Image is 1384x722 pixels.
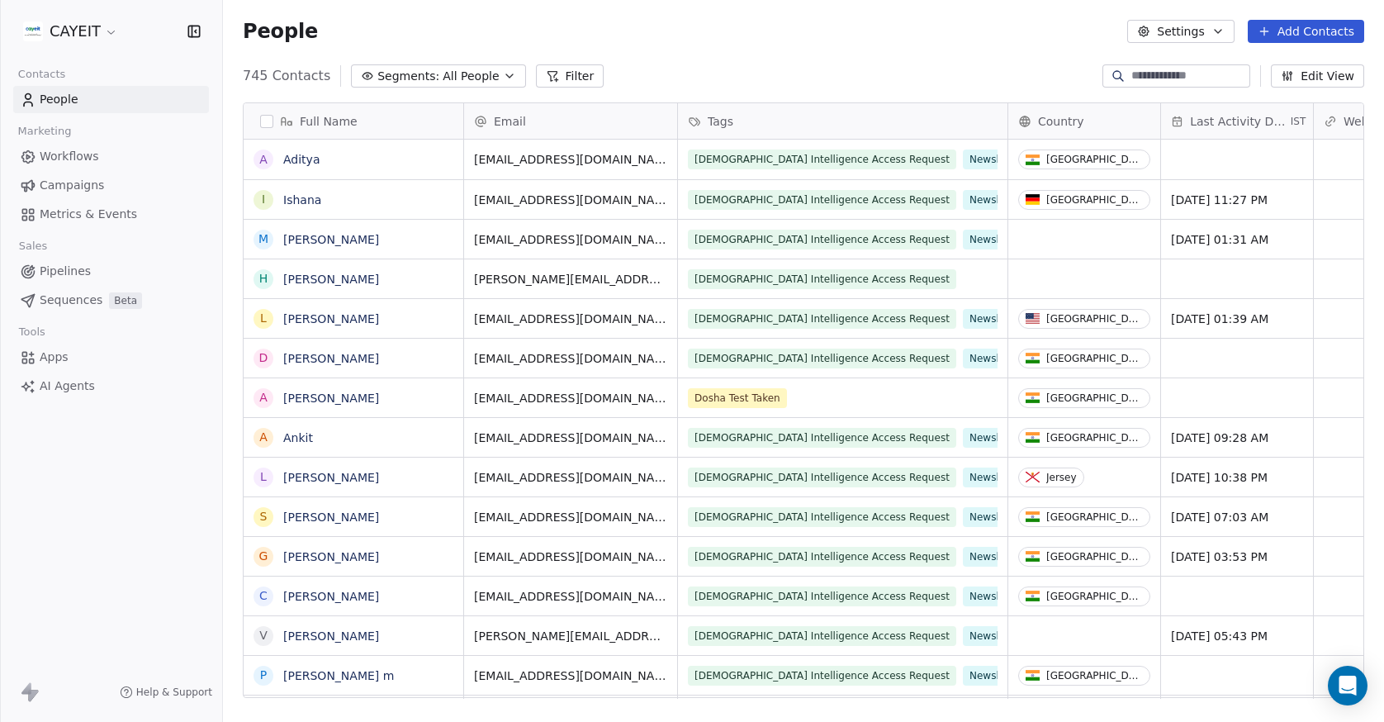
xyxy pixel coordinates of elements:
[688,349,956,368] span: [DEMOGRAPHIC_DATA] Intelligence Access Request
[12,234,55,259] span: Sales
[40,91,78,108] span: People
[1171,311,1303,327] span: [DATE] 01:39 AM
[688,150,956,169] span: [DEMOGRAPHIC_DATA] Intelligence Access Request
[1008,103,1160,139] div: Country
[40,263,91,280] span: Pipelines
[688,388,787,408] span: Dosha Test Taken
[283,153,320,166] a: Aditya
[963,190,1030,210] span: Newsletter
[963,507,1030,527] span: Newsletter
[963,349,1030,368] span: Newsletter
[40,349,69,366] span: Apps
[300,113,358,130] span: Full Name
[1046,392,1143,404] div: [GEOGRAPHIC_DATA]
[283,392,379,405] a: [PERSON_NAME]
[474,271,667,287] span: [PERSON_NAME][EMAIL_ADDRESS][DOMAIN_NAME]
[688,666,956,686] span: [DEMOGRAPHIC_DATA] Intelligence Access Request
[494,113,526,130] span: Email
[1328,666,1367,705] div: Open Intercom Messenger
[688,587,956,606] span: [DEMOGRAPHIC_DATA] Intelligence Access Request
[1046,472,1077,483] div: Jersey
[1161,103,1313,139] div: Last Activity DateIST
[243,66,330,86] span: 745 Contacts
[13,258,209,285] a: Pipelines
[244,140,464,699] div: grid
[474,509,667,525] span: [EMAIL_ADDRESS][DOMAIN_NAME]
[243,19,318,44] span: People
[688,507,956,527] span: [DEMOGRAPHIC_DATA] Intelligence Access Request
[963,626,1030,646] span: Newsletter
[1171,430,1303,446] span: [DATE] 09:28 AM
[11,62,73,87] span: Contacts
[963,666,1030,686] span: Newsletter
[1248,20,1364,43] button: Add Contacts
[963,428,1030,448] span: Newsletter
[377,68,439,85] span: Segments:
[109,292,142,309] span: Beta
[1171,628,1303,644] span: [DATE] 05:43 PM
[1046,154,1143,165] div: [GEOGRAPHIC_DATA]
[13,143,209,170] a: Workflows
[13,201,209,228] a: Metrics & Events
[474,311,667,327] span: [EMAIL_ADDRESS][DOMAIN_NAME]
[474,628,667,644] span: [PERSON_NAME][EMAIL_ADDRESS][PERSON_NAME][DOMAIN_NAME]
[40,378,95,395] span: AI Agents
[474,667,667,684] span: [EMAIL_ADDRESS][DOMAIN_NAME]
[259,270,268,287] div: H
[963,230,1030,249] span: Newsletter
[260,508,268,525] div: S
[1038,113,1084,130] span: Country
[11,119,78,144] span: Marketing
[13,172,209,199] a: Campaigns
[283,193,321,207] a: Ishana
[708,113,733,130] span: Tags
[963,547,1030,567] span: Newsletter
[13,373,209,400] a: AI Agents
[1046,670,1143,682] div: [GEOGRAPHIC_DATA]
[283,273,379,286] a: [PERSON_NAME]
[259,389,268,406] div: A
[688,269,956,289] span: [DEMOGRAPHIC_DATA] Intelligence Access Request
[1171,192,1303,208] span: [DATE] 11:27 PM
[474,390,667,406] span: [EMAIL_ADDRESS][DOMAIN_NAME]
[1046,353,1143,364] div: [GEOGRAPHIC_DATA]
[1046,591,1143,602] div: [GEOGRAPHIC_DATA]
[1171,469,1303,486] span: [DATE] 10:38 PM
[474,588,667,605] span: [EMAIL_ADDRESS][DOMAIN_NAME]
[13,344,209,371] a: Apps
[1171,549,1303,565] span: [DATE] 03:53 PM
[258,230,268,248] div: M
[688,190,956,210] span: [DEMOGRAPHIC_DATA] Intelligence Access Request
[1291,115,1306,128] span: IST
[259,627,268,644] div: V
[40,148,99,165] span: Workflows
[13,86,209,113] a: People
[464,103,677,139] div: Email
[12,320,52,344] span: Tools
[260,310,267,327] div: L
[283,312,379,325] a: [PERSON_NAME]
[474,192,667,208] span: [EMAIL_ADDRESS][DOMAIN_NAME]
[120,686,212,699] a: Help & Support
[13,287,209,314] a: SequencesBeta
[283,669,394,682] a: [PERSON_NAME] m
[40,177,104,194] span: Campaigns
[474,549,667,565] span: [EMAIL_ADDRESS][DOMAIN_NAME]
[259,548,268,565] div: G
[963,468,1030,487] span: Newsletter
[283,550,379,563] a: [PERSON_NAME]
[1046,551,1143,563] div: [GEOGRAPHIC_DATA]
[443,68,499,85] span: All People
[688,626,956,646] span: [DEMOGRAPHIC_DATA] Intelligence Access Request
[23,21,43,41] img: CAYEIT%20Square%20Logo.png
[688,547,956,567] span: [DEMOGRAPHIC_DATA] Intelligence Access Request
[283,471,379,484] a: [PERSON_NAME]
[283,352,379,365] a: [PERSON_NAME]
[963,587,1030,606] span: Newsletter
[260,667,267,684] div: P
[1046,313,1143,325] div: [GEOGRAPHIC_DATA]
[40,206,137,223] span: Metrics & Events
[1127,20,1234,43] button: Settings
[283,233,379,246] a: [PERSON_NAME]
[963,309,1030,329] span: Newsletter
